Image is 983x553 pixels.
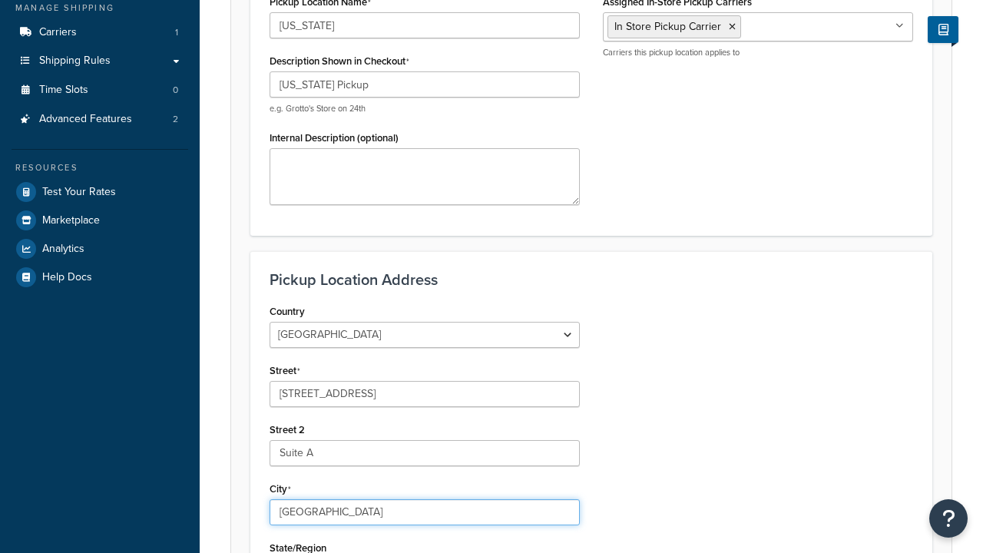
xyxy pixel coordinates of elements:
[39,84,88,97] span: Time Slots
[173,84,178,97] span: 0
[270,365,300,377] label: Street
[173,113,178,126] span: 2
[39,113,132,126] span: Advanced Features
[270,271,913,288] h3: Pickup Location Address
[39,55,111,68] span: Shipping Rules
[12,105,188,134] li: Advanced Features
[270,103,580,114] p: e.g. Grotto's Store on 24th
[270,424,305,435] label: Street 2
[12,76,188,104] li: Time Slots
[614,18,721,35] span: In Store Pickup Carrier
[42,214,100,227] span: Marketplace
[12,18,188,47] a: Carriers1
[12,2,188,15] div: Manage Shipping
[12,18,188,47] li: Carriers
[270,132,399,144] label: Internal Description (optional)
[12,105,188,134] a: Advanced Features2
[929,499,968,538] button: Open Resource Center
[12,47,188,75] a: Shipping Rules
[12,178,188,206] a: Test Your Rates
[603,47,913,58] p: Carriers this pickup location applies to
[12,161,188,174] div: Resources
[12,235,188,263] a: Analytics
[928,16,958,43] button: Show Help Docs
[12,263,188,291] a: Help Docs
[270,483,291,495] label: City
[270,55,409,68] label: Description Shown in Checkout
[39,26,77,39] span: Carriers
[12,76,188,104] a: Time Slots0
[270,306,305,317] label: Country
[12,207,188,234] a: Marketplace
[42,271,92,284] span: Help Docs
[42,186,116,199] span: Test Your Rates
[42,243,84,256] span: Analytics
[175,26,178,39] span: 1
